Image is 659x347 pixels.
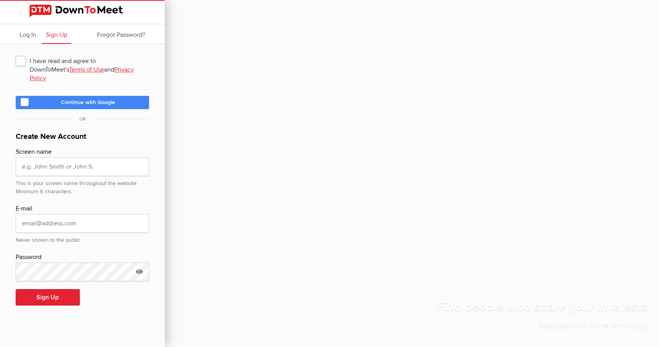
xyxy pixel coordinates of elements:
[16,131,149,147] h1: Create New Account
[29,5,136,17] img: DownToMeet
[20,31,36,39] span: Log In
[16,233,149,245] div: Never shown to the public
[42,24,71,44] a: Sign Up
[16,252,149,262] div: Password
[16,24,40,44] a: Log In
[16,289,80,306] button: Sign Up
[16,176,149,196] div: This is your screen name throughout the website. Minimum 6 characters.
[16,147,149,157] div: Screen name
[436,299,647,320] h1: Find people who share your interests
[16,96,149,109] a: Continue with Google
[16,204,149,214] div: E-mail
[69,66,104,74] a: Terms of Use
[16,54,149,68] span: I have read and agree to DownToMeet's and
[16,157,149,176] input: e.g. John Smith or John S.
[436,320,647,335] p: Start your own online community
[46,31,67,39] span: Sign Up
[72,116,94,122] span: OR
[16,214,149,233] input: email@address.com
[97,31,145,39] span: Forgot Password?
[61,99,115,106] span: Continue with Google
[93,24,149,44] a: Forgot Password?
